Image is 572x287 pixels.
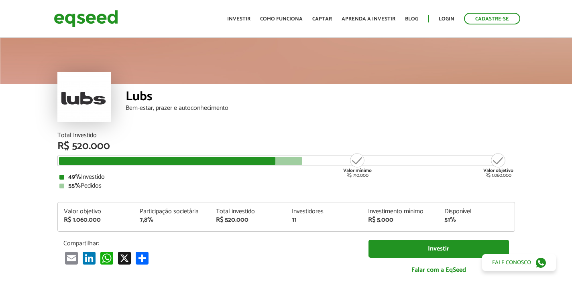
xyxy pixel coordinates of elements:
div: R$ 710.000 [342,152,373,178]
strong: 49% [68,172,81,182]
strong: Valor mínimo [343,167,372,174]
a: Fale conosco [482,254,556,271]
p: Compartilhar: [63,240,356,247]
div: Investimento mínimo [368,208,432,215]
a: Blog [405,16,418,22]
div: Bem-estar, prazer e autoconhecimento [126,105,515,111]
a: Aprenda a investir [342,16,395,22]
div: R$ 520.000 [57,141,515,152]
div: 51% [444,217,509,223]
strong: Valor objetivo [483,167,513,174]
a: LinkedIn [81,251,97,265]
div: 7,8% [140,217,204,223]
a: Falar com a EqSeed [368,262,509,278]
div: Investido [59,174,513,180]
a: Compartilhar [134,251,150,265]
div: R$ 1.060.000 [64,217,128,223]
a: Captar [312,16,332,22]
div: Lubs [126,90,515,105]
a: Como funciona [260,16,303,22]
div: Total Investido [57,132,515,139]
div: Valor objetivo [64,208,128,215]
div: 11 [292,217,356,223]
div: Disponível [444,208,509,215]
div: Pedidos [59,183,513,189]
a: WhatsApp [99,251,115,265]
a: Investir [368,240,509,258]
a: X [116,251,132,265]
div: R$ 5.000 [368,217,432,223]
div: R$ 520.000 [216,217,280,223]
div: Investidores [292,208,356,215]
img: EqSeed [54,8,118,29]
a: Cadastre-se [464,13,520,24]
div: R$ 1.060.000 [483,152,513,178]
div: Participação societária [140,208,204,215]
div: Total investido [216,208,280,215]
a: Investir [227,16,250,22]
a: Login [439,16,454,22]
a: Email [63,251,79,265]
strong: 55% [68,180,81,191]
